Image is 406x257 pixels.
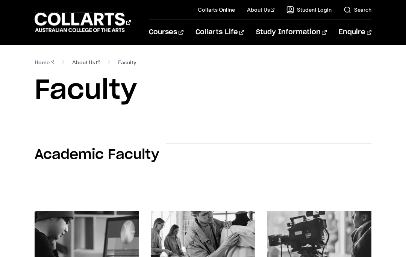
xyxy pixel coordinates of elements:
[35,74,371,107] h1: Faculty
[35,12,130,33] div: Go to homepage
[35,147,159,163] h2: Academic Faculty
[149,20,183,45] a: Courses
[72,57,100,68] a: About Us
[118,57,136,68] span: Faculty
[35,57,55,68] a: Home
[195,20,244,45] a: Collarts Life
[344,6,371,14] a: Search
[339,20,371,45] a: Enquire
[256,20,327,45] a: Study Information
[247,6,275,14] a: About Us
[286,6,332,14] a: Student Login
[198,6,235,14] a: Collarts Online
